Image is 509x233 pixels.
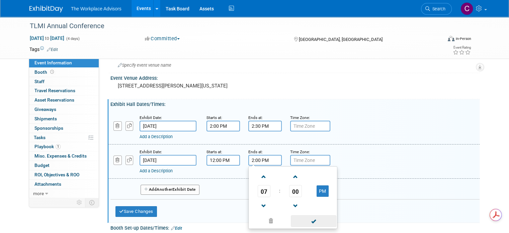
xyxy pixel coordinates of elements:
a: Travel Reservations [29,86,99,95]
span: Misc. Expenses & Credits [34,153,87,159]
span: Search [430,6,445,11]
span: [GEOGRAPHIC_DATA], [GEOGRAPHIC_DATA] [299,37,383,42]
span: Budget [34,163,50,168]
input: Start Time [206,121,240,131]
a: Sponsorships [29,124,99,133]
input: End Time [248,121,282,131]
input: End Time [248,155,282,166]
div: Booth Set-up Dates/Times: [110,223,480,232]
span: Giveaways [34,107,56,112]
a: Clear selection [250,217,291,226]
img: Claudia St. John [460,2,473,15]
a: Event Information [29,58,99,67]
button: PM [317,185,329,197]
span: ROI, Objectives & ROO [34,172,79,177]
small: Starts at: [206,115,222,120]
div: Exhibit Hall Dates/Times: [110,99,480,108]
span: Booth [34,69,55,75]
span: Asset Reservations [34,97,74,103]
td: Personalize Event Tab Strip [74,198,85,207]
span: Another [157,187,172,192]
a: Done [290,217,337,226]
div: Event Venue Address: [110,73,480,81]
small: Time Zone: [290,115,310,120]
td: Tags [29,46,58,53]
small: Exhibit Date: [140,115,162,120]
img: Format-Inperson.png [448,36,454,41]
span: Travel Reservations [34,88,75,93]
small: Ends at: [248,115,263,120]
a: Budget [29,161,99,170]
td: : [278,185,281,197]
a: ROI, Objectives & ROO [29,170,99,179]
span: (4 days) [66,37,80,41]
a: Add a Description [140,134,173,139]
a: Edit [171,226,182,231]
input: Date [140,121,196,131]
img: ExhibitDay [29,6,63,12]
a: Playbook1 [29,142,99,151]
small: Exhibit Date: [140,150,162,154]
a: Decrement Hour [258,197,270,214]
a: Edit [47,47,58,52]
span: Sponsorships [34,125,63,131]
span: to [44,36,50,41]
span: [DATE] [DATE] [29,35,65,41]
a: Misc. Expenses & Credits [29,152,99,161]
div: Event Rating [453,46,471,49]
a: Attachments [29,180,99,189]
small: Ends at: [248,150,263,154]
button: AddAnotherExhibit Date [141,185,199,195]
span: Shipments [34,116,57,121]
a: Increment Minute [289,168,302,185]
div: In-Person [455,36,471,41]
span: 1 [56,144,61,149]
button: Save Changes [115,206,157,217]
a: Shipments [29,114,99,123]
a: Giveaways [29,105,99,114]
span: Specify event venue name [118,63,171,68]
a: Asset Reservations [29,96,99,105]
small: Time Zone: [290,150,310,154]
span: Pick Minute [289,185,302,197]
a: Decrement Minute [289,197,302,214]
input: Start Time [206,155,240,166]
span: Event Information [34,60,72,65]
a: Add a Description [140,168,173,173]
a: Search [421,3,452,15]
input: Time Zone [290,155,330,166]
span: more [33,191,44,196]
span: Attachments [34,181,61,187]
span: Tasks [34,135,46,140]
a: Booth [29,68,99,77]
span: Pick Hour [258,185,270,197]
span: Playbook [34,144,61,149]
span: Staff [34,79,45,84]
div: TLMI Annual Conference [27,20,434,32]
a: Tasks [29,133,99,142]
a: Staff [29,77,99,86]
button: Committed [143,35,182,42]
a: more [29,189,99,198]
small: Starts at: [206,150,222,154]
div: Event Format [406,35,471,45]
pre: [STREET_ADDRESS][PERSON_NAME][US_STATE] [118,83,257,89]
input: Time Zone [290,121,330,131]
span: The Workplace Advisors [71,6,121,11]
td: Toggle Event Tabs [85,198,99,207]
span: Booth not reserved yet [49,69,55,74]
a: Increment Hour [258,168,270,185]
input: Date [140,155,196,166]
